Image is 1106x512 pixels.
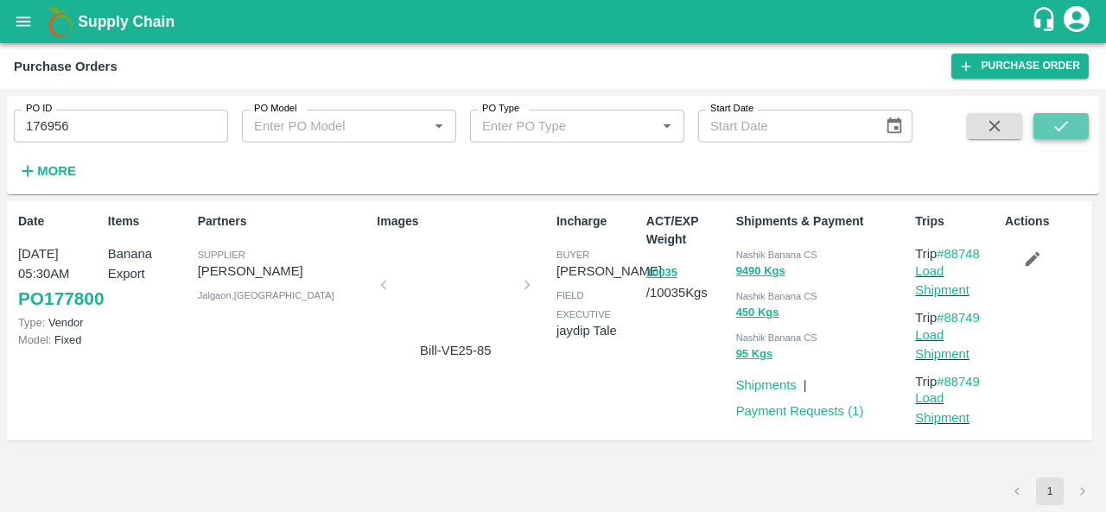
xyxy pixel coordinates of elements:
button: Open [428,115,450,137]
p: Bill-VE25-85 [391,341,520,360]
span: Nashik Banana CS [736,250,817,260]
a: #88749 [937,311,980,325]
p: Banana Export [108,244,191,283]
p: Items [108,212,191,231]
span: Type: [18,316,45,329]
button: open drawer [3,2,43,41]
p: Incharge [556,212,639,231]
a: Purchase Order [951,54,1089,79]
button: 450 Kgs [736,303,779,323]
input: Enter PO ID [14,110,228,142]
input: Enter PO Model [247,115,400,137]
span: Nashik Banana CS [736,291,817,301]
span: Nashik Banana CS [736,332,817,343]
b: Supply Chain [78,13,175,30]
button: More [14,156,80,186]
p: jaydip Tale [556,321,639,340]
p: Partners [198,212,371,231]
a: Load Shipment [915,328,969,361]
p: [PERSON_NAME] [556,262,662,281]
button: Choose date [878,110,911,142]
p: Trip [915,308,998,327]
a: #88748 [937,247,980,261]
label: Start Date [710,102,753,116]
label: PO ID [26,102,52,116]
div: account of current user [1061,3,1092,40]
button: page 1 [1036,477,1064,505]
p: Date [18,212,101,231]
p: / 10035 Kgs [646,262,729,302]
span: buyer [556,250,589,260]
input: Enter PO Type [475,115,628,137]
a: #88749 [937,375,980,389]
div: customer-support [1031,6,1061,37]
img: logo [43,4,78,39]
label: PO Type [482,102,519,116]
p: ACT/EXP Weight [646,212,729,249]
button: Open [656,115,678,137]
button: 95 Kgs [736,344,773,364]
p: Actions [1005,212,1088,231]
p: Fixed [18,332,101,348]
a: PO177800 [18,283,104,314]
div: Purchase Orders [14,55,118,78]
strong: More [37,164,76,178]
span: Jalgaon , [GEOGRAPHIC_DATA] [198,290,334,300]
p: Vendor [18,314,101,331]
p: [DATE] 05:30AM [18,244,101,283]
p: Trip [915,372,998,391]
span: field executive [556,290,611,319]
label: PO Model [254,102,297,116]
a: Load Shipment [915,391,969,424]
p: Trip [915,244,998,263]
span: Supplier [198,250,245,260]
p: Trips [915,212,998,231]
a: Load Shipment [915,264,969,297]
button: 10035 [646,263,677,283]
a: Payment Requests (1) [736,404,864,418]
nav: pagination navigation [1001,477,1099,505]
button: 9490 Kgs [736,262,785,281]
span: Model: [18,333,51,346]
p: Shipments & Payment [736,212,909,231]
a: Supply Chain [78,9,1031,34]
p: [PERSON_NAME] [198,262,371,281]
div: | [797,369,807,395]
a: Shipments [736,378,797,392]
input: Start Date [698,110,871,142]
p: Images [377,212,550,231]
